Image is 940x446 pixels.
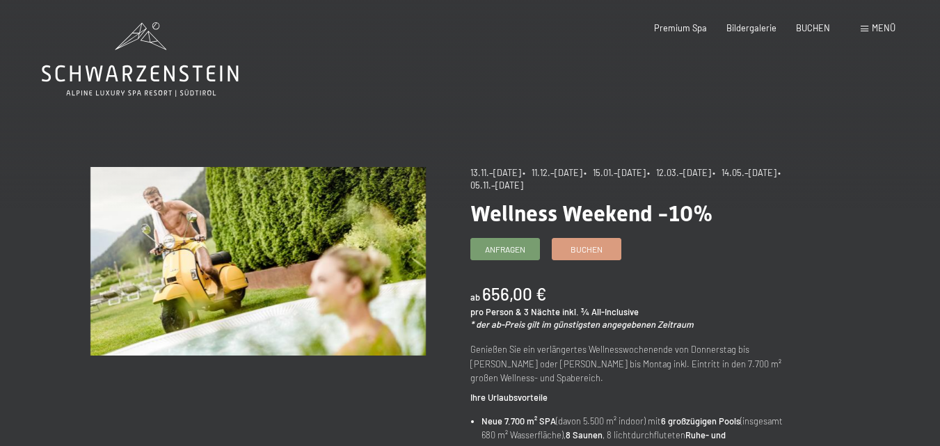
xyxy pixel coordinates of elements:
[562,306,639,317] span: inkl. ¾ All-Inclusive
[470,306,522,317] span: pro Person &
[552,239,621,260] a: Buchen
[712,167,776,178] span: • 14.05.–[DATE]
[90,167,426,356] img: Wellness Weekend -10%
[524,306,560,317] span: 3 Nächte
[571,244,603,255] span: Buchen
[470,167,785,191] span: • 05.11.–[DATE]
[872,22,895,33] span: Menü
[726,22,776,33] a: Bildergalerie
[470,167,521,178] span: 13.11.–[DATE]
[470,292,480,303] span: ab
[482,284,546,304] b: 656,00 €
[523,167,582,178] span: • 11.12.–[DATE]
[647,167,711,178] span: • 12.03.–[DATE]
[470,319,694,330] em: * der ab-Preis gilt im günstigsten angegebenen Zeitraum
[470,392,548,403] strong: Ihre Urlaubsvorteile
[485,244,525,255] span: Anfragen
[471,239,539,260] a: Anfragen
[654,22,707,33] a: Premium Spa
[481,415,556,427] strong: Neue 7.700 m² SPA
[566,429,603,440] strong: 8 Saunen
[661,415,740,427] strong: 6 großzügigen Pools
[796,22,830,33] a: BUCHEN
[470,200,713,227] span: Wellness Weekend -10%
[584,167,646,178] span: • 15.01.–[DATE]
[470,342,806,385] p: Genießen Sie ein verlängertes Wellnesswochenende von Donnerstag bis [PERSON_NAME] oder [PERSON_NA...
